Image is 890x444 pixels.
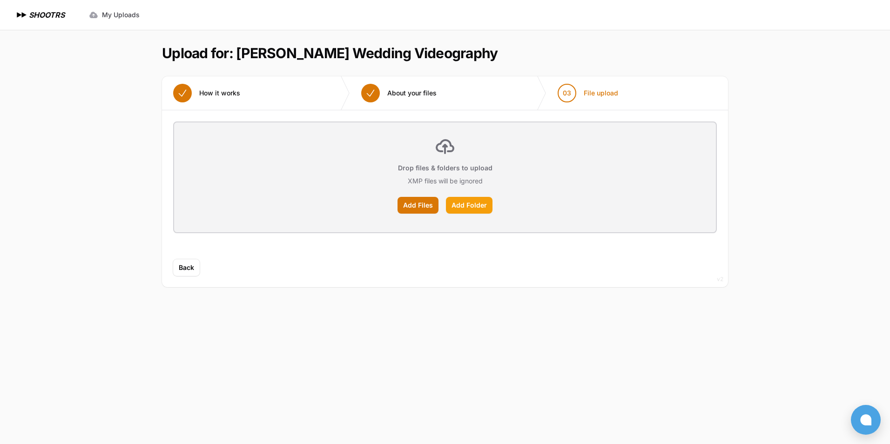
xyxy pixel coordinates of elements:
[199,88,240,98] span: How it works
[162,45,498,61] h1: Upload for: [PERSON_NAME] Wedding Videography
[173,259,200,276] button: Back
[179,263,194,272] span: Back
[546,76,629,110] button: 03 File upload
[851,405,881,435] button: Open chat window
[162,76,251,110] button: How it works
[398,197,438,214] label: Add Files
[83,7,145,23] a: My Uploads
[350,76,448,110] button: About your files
[15,9,65,20] a: SHOOTRS SHOOTRS
[398,163,492,173] p: Drop files & folders to upload
[102,10,140,20] span: My Uploads
[408,176,483,186] p: XMP files will be ignored
[15,9,29,20] img: SHOOTRS
[29,9,65,20] h1: SHOOTRS
[387,88,437,98] span: About your files
[584,88,618,98] span: File upload
[446,197,492,214] label: Add Folder
[563,88,571,98] span: 03
[717,274,723,285] div: v2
